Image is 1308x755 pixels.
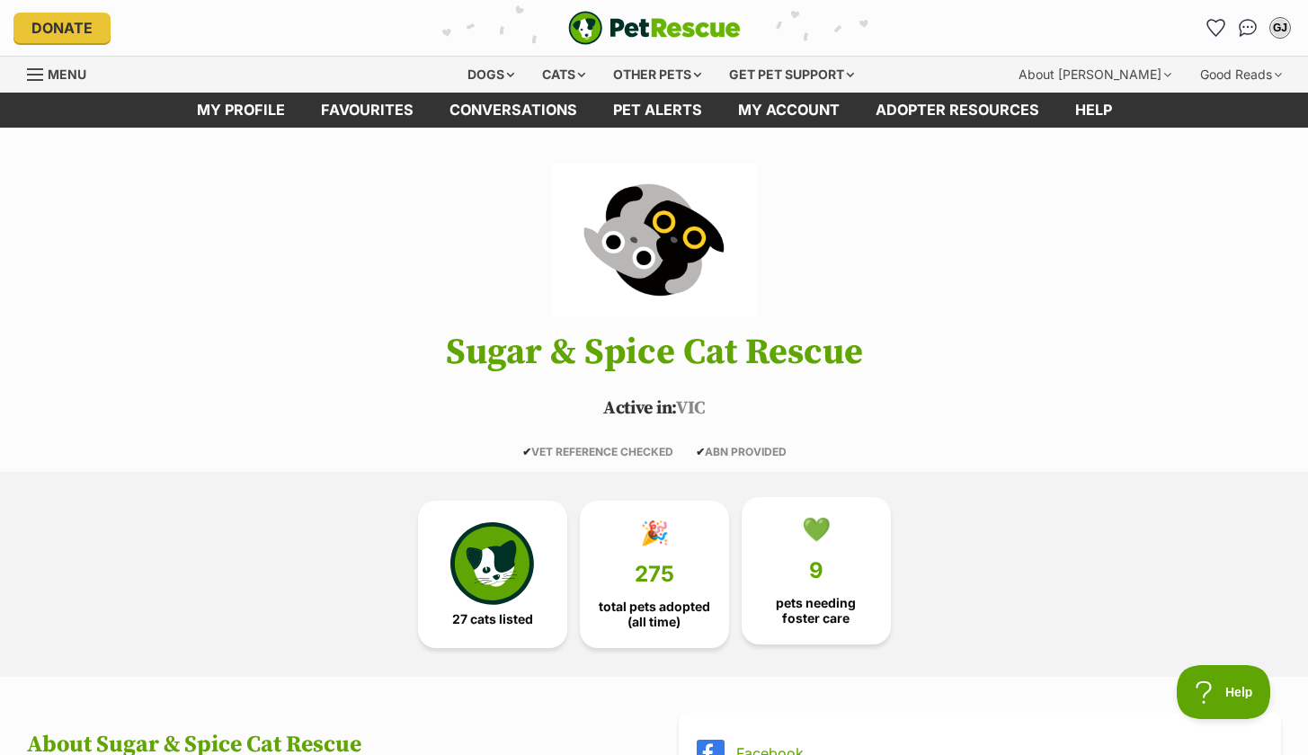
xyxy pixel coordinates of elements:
[696,445,787,458] span: ABN PROVIDED
[757,596,876,625] span: pets needing foster care
[809,558,823,583] span: 9
[595,600,714,628] span: total pets adopted (all time)
[635,562,674,587] span: 275
[720,93,858,128] a: My account
[522,445,531,458] icon: ✔
[1201,13,1295,42] ul: Account quick links
[580,501,729,648] a: 🎉 275 total pets adopted (all time)
[603,397,676,420] span: Active in:
[303,93,432,128] a: Favourites
[529,57,598,93] div: Cats
[455,57,527,93] div: Dogs
[595,93,720,128] a: Pet alerts
[1201,13,1230,42] a: Favourites
[742,497,891,644] a: 💚 9 pets needing foster care
[13,13,111,43] a: Donate
[696,445,705,458] icon: ✔
[1188,57,1295,93] div: Good Reads
[418,501,567,648] a: 27 cats listed
[568,11,741,45] img: logo-e224e6f780fb5917bec1dbf3a21bbac754714ae5b6737aabdf751b685950b380.svg
[568,11,741,45] a: PetRescue
[1006,57,1184,93] div: About [PERSON_NAME]
[640,520,669,546] div: 🎉
[601,57,714,93] div: Other pets
[716,57,867,93] div: Get pet support
[858,93,1057,128] a: Adopter resources
[1233,13,1262,42] a: Conversations
[522,445,673,458] span: VET REFERENCE CHECKED
[27,57,99,89] a: Menu
[1057,93,1130,128] a: Help
[1239,19,1258,37] img: chat-41dd97257d64d25036548639549fe6c8038ab92f7586957e7f3b1b290dea8141.svg
[1271,19,1289,37] div: GJ
[1177,665,1272,719] iframe: Help Scout Beacon - Open
[551,164,756,316] img: Sugar & Spice Cat Rescue
[48,67,86,82] span: Menu
[1266,13,1295,42] button: My account
[179,93,303,128] a: My profile
[432,93,595,128] a: conversations
[450,522,533,605] img: cat-icon-068c71abf8fe30c970a85cd354bc8e23425d12f6e8612795f06af48be43a487a.svg
[452,612,533,626] span: 27 cats listed
[802,516,831,543] div: 💚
